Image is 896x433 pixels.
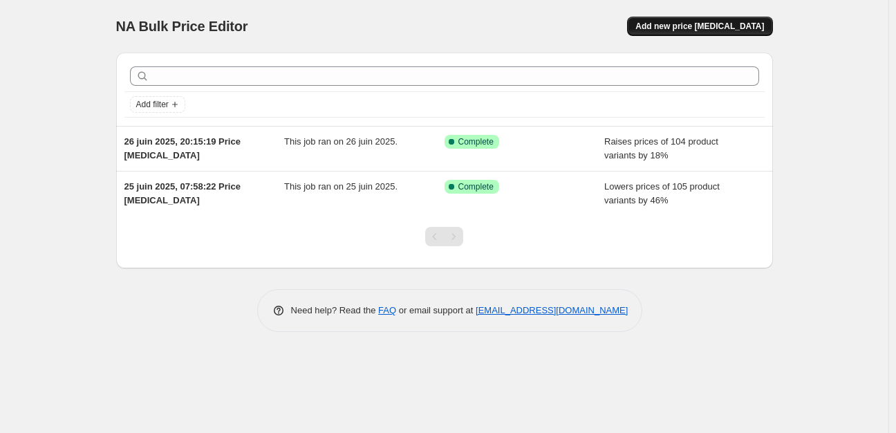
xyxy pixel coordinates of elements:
[291,305,379,315] span: Need help? Read the
[284,136,398,147] span: This job ran on 26 juin 2025.
[284,181,398,192] span: This job ran on 25 juin 2025.
[378,305,396,315] a: FAQ
[396,305,476,315] span: or email support at
[116,19,248,34] span: NA Bulk Price Editor
[124,136,241,160] span: 26 juin 2025, 20:15:19 Price [MEDICAL_DATA]
[458,181,494,192] span: Complete
[136,99,169,110] span: Add filter
[604,136,718,160] span: Raises prices of 104 product variants by 18%
[124,181,241,205] span: 25 juin 2025, 07:58:22 Price [MEDICAL_DATA]
[476,305,628,315] a: [EMAIL_ADDRESS][DOMAIN_NAME]
[627,17,772,36] button: Add new price [MEDICAL_DATA]
[458,136,494,147] span: Complete
[425,227,463,246] nav: Pagination
[604,181,720,205] span: Lowers prices of 105 product variants by 46%
[130,96,185,113] button: Add filter
[635,21,764,32] span: Add new price [MEDICAL_DATA]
